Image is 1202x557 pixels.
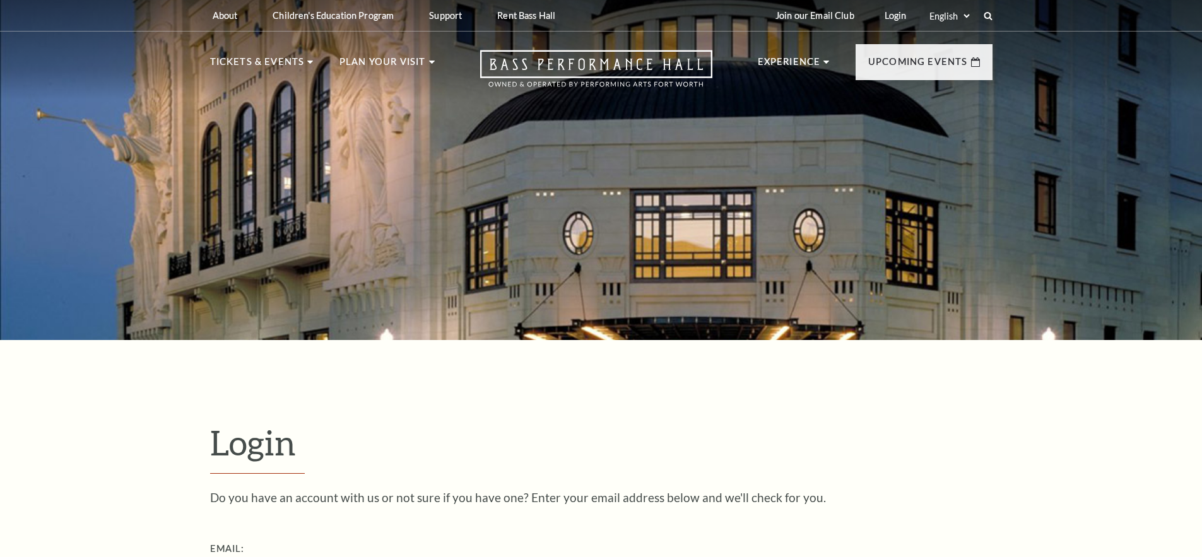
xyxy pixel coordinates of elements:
[210,491,993,503] p: Do you have an account with us or not sure if you have one? Enter your email address below and we...
[497,10,555,21] p: Rent Bass Hall
[210,54,305,77] p: Tickets & Events
[210,543,245,554] label: Email:
[868,54,968,77] p: Upcoming Events
[213,10,238,21] p: About
[758,54,821,77] p: Experience
[339,54,426,77] p: Plan Your Visit
[927,10,972,22] select: Select:
[429,10,462,21] p: Support
[273,10,394,21] p: Children's Education Program
[210,422,296,462] span: Login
